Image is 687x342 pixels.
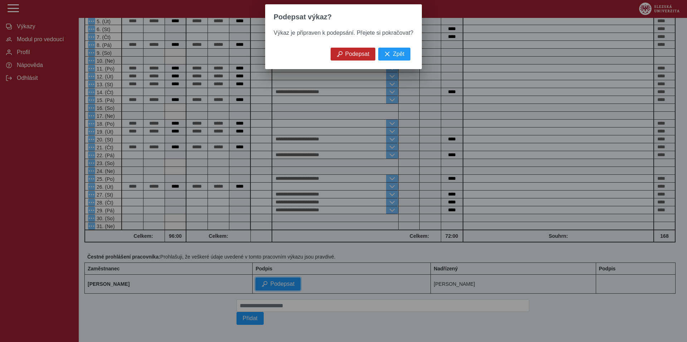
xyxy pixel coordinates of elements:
[345,51,370,57] span: Podepsat
[378,48,410,61] button: Zpět
[274,30,413,36] span: Výkaz je připraven k podepsání. Přejete si pokračovat?
[393,51,404,57] span: Zpět
[331,48,376,61] button: Podepsat
[274,13,332,21] span: Podepsat výkaz?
